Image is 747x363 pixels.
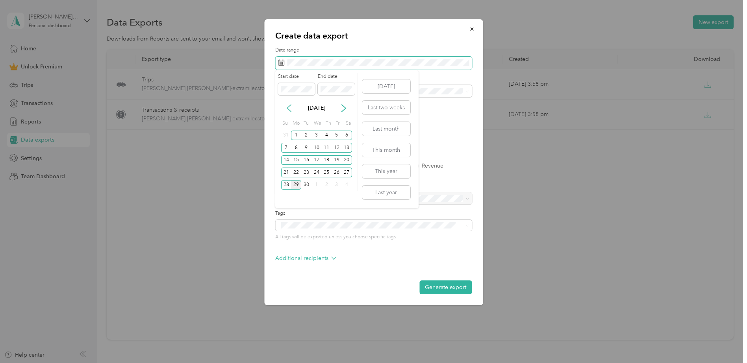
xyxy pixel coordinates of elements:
[321,143,332,153] div: 11
[342,155,352,165] div: 20
[321,168,332,177] div: 25
[301,168,311,177] div: 23
[318,73,355,80] label: End date
[291,168,301,177] div: 22
[703,319,747,363] iframe: Everlance-gr Chat Button Frame
[281,155,291,165] div: 14
[342,143,352,153] div: 13
[275,30,472,41] p: Create data export
[332,131,342,140] div: 5
[281,118,289,129] div: Su
[362,101,410,114] button: Last two weeks
[362,186,410,199] button: Last year
[362,122,410,136] button: Last month
[281,168,291,177] div: 21
[301,180,311,190] div: 30
[301,131,311,140] div: 2
[332,143,342,153] div: 12
[281,143,291,153] div: 7
[342,168,352,177] div: 27
[291,180,301,190] div: 29
[342,131,352,140] div: 6
[362,143,410,157] button: This month
[300,104,333,112] p: [DATE]
[302,118,310,129] div: Tu
[332,168,342,177] div: 26
[291,118,300,129] div: Mo
[275,254,336,262] p: Additional recipients
[334,118,342,129] div: Fr
[301,143,311,153] div: 9
[281,131,291,140] div: 31
[291,131,301,140] div: 1
[313,118,322,129] div: We
[311,131,322,140] div: 3
[275,234,472,241] p: All tags will be exported unless you choose specific tags.
[275,47,472,54] label: Date range
[281,180,291,190] div: 28
[275,210,472,217] label: Tags
[291,155,301,165] div: 15
[324,118,332,129] div: Th
[311,155,322,165] div: 17
[311,168,322,177] div: 24
[345,118,352,129] div: Sa
[311,180,322,190] div: 1
[278,73,315,80] label: Start date
[332,155,342,165] div: 19
[311,143,322,153] div: 10
[301,155,311,165] div: 16
[291,143,301,153] div: 8
[342,180,352,190] div: 4
[362,164,410,178] button: This year
[321,131,332,140] div: 4
[321,180,332,190] div: 2
[362,79,410,93] button: [DATE]
[332,180,342,190] div: 3
[419,280,472,294] button: Generate export
[321,155,332,165] div: 18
